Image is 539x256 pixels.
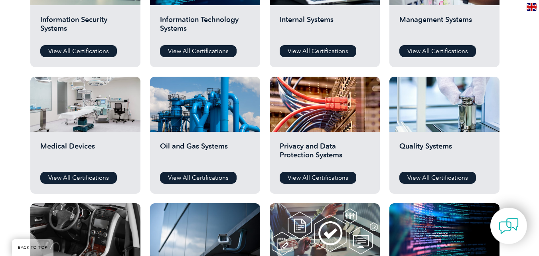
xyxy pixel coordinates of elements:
[280,45,356,57] a: View All Certifications
[280,15,370,39] h2: Internal Systems
[399,142,490,166] h2: Quality Systems
[280,172,356,184] a: View All Certifications
[12,239,53,256] a: BACK TO TOP
[40,142,130,166] h2: Medical Devices
[399,15,490,39] h2: Management Systems
[40,45,117,57] a: View All Certifications
[399,45,476,57] a: View All Certifications
[280,142,370,166] h2: Privacy and Data Protection Systems
[399,172,476,184] a: View All Certifications
[160,172,237,184] a: View All Certifications
[40,172,117,184] a: View All Certifications
[160,142,250,166] h2: Oil and Gas Systems
[499,216,519,236] img: contact-chat.png
[40,15,130,39] h2: Information Security Systems
[527,3,537,11] img: en
[160,15,250,39] h2: Information Technology Systems
[160,45,237,57] a: View All Certifications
